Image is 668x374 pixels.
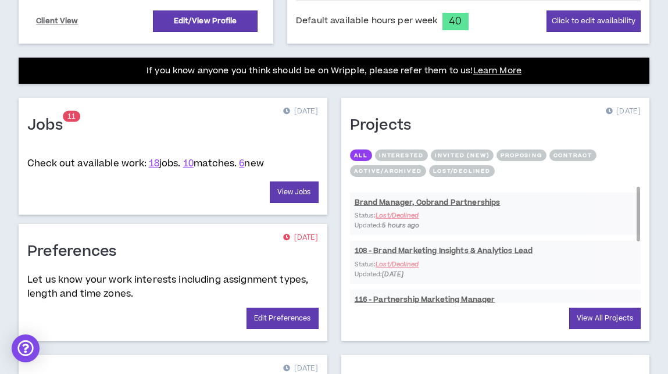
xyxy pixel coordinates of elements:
[247,308,319,329] a: Edit Preferences
[375,149,428,161] button: Interested
[350,165,426,177] button: Active/Archived
[27,243,126,261] h1: Preferences
[153,10,258,32] a: Edit/View Profile
[350,116,420,135] h1: Projects
[149,157,159,170] a: 18
[239,157,264,170] span: new
[569,308,641,329] a: View All Projects
[473,65,521,77] a: Learn More
[546,10,641,32] button: Click to edit availability
[606,106,641,117] p: [DATE]
[270,181,319,203] a: View Jobs
[27,116,72,135] h1: Jobs
[429,165,495,177] button: Lost/Declined
[283,106,318,117] p: [DATE]
[239,157,244,170] a: 6
[549,149,596,161] button: Contract
[34,11,80,31] a: Client View
[431,149,494,161] button: Invited (new)
[63,111,80,122] sup: 11
[183,157,194,170] a: 10
[27,157,264,170] p: Check out available work:
[296,15,437,27] span: Default available hours per week
[72,112,76,122] span: 1
[27,273,319,301] p: Let us know your work interests including assignment types, length and time zones.
[149,157,181,170] span: jobs.
[12,334,40,362] div: Open Intercom Messenger
[496,149,546,161] button: Proposing
[283,232,318,244] p: [DATE]
[67,112,72,122] span: 1
[183,157,237,170] span: matches.
[350,149,372,161] button: All
[147,64,521,78] p: If you know anyone you think should be on Wripple, please refer them to us!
